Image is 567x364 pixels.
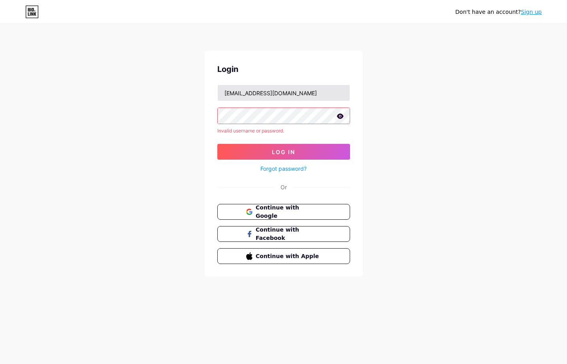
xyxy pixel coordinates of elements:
[455,8,542,16] div: Don't have an account?
[218,85,350,101] input: Username
[217,248,350,264] button: Continue with Apple
[281,183,287,191] div: Or
[217,63,350,75] div: Login
[521,9,542,15] a: Sign up
[260,164,307,173] a: Forgot password?
[256,204,321,220] span: Continue with Google
[217,144,350,160] button: Log In
[272,149,295,155] span: Log In
[217,226,350,242] button: Continue with Facebook
[217,127,350,134] div: Invalid username or password.
[256,226,321,242] span: Continue with Facebook
[256,252,321,260] span: Continue with Apple
[217,204,350,220] button: Continue with Google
